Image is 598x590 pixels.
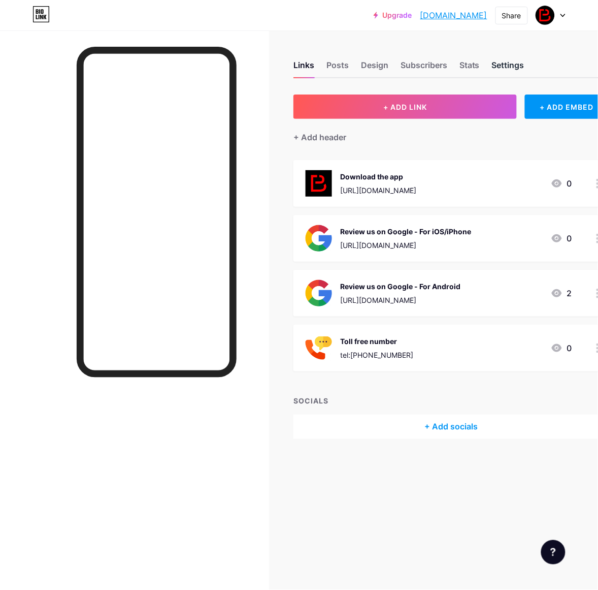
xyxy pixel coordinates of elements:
[293,95,517,119] button: + ADD LINK
[340,295,460,305] div: [URL][DOMAIN_NAME]
[306,335,332,361] img: Toll free number
[502,10,521,21] div: Share
[551,232,572,244] div: 0
[306,280,332,306] img: Review us on Google - For Android
[401,59,447,77] div: Subscribers
[420,9,487,21] a: [DOMAIN_NAME]
[340,240,471,251] div: [URL][DOMAIN_NAME]
[340,185,416,196] div: [URL][DOMAIN_NAME]
[293,59,314,77] div: Links
[340,226,471,237] div: Review us on Google - For iOS/iPhone
[551,177,572,190] div: 0
[361,59,388,77] div: Design
[306,170,332,197] img: Download the app
[340,336,413,347] div: Toll free number
[306,225,332,252] img: Review us on Google - For iOS/iPhone
[551,342,572,354] div: 0
[551,287,572,299] div: 2
[340,171,416,182] div: Download the app
[340,350,413,360] div: tel:[PHONE_NUMBER]
[536,6,555,25] img: laundrybasketso
[326,59,349,77] div: Posts
[492,59,524,77] div: Settings
[293,131,346,143] div: + Add header
[340,281,460,292] div: Review us on Google - For Android
[383,103,427,111] span: + ADD LINK
[459,59,480,77] div: Stats
[374,11,412,19] a: Upgrade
